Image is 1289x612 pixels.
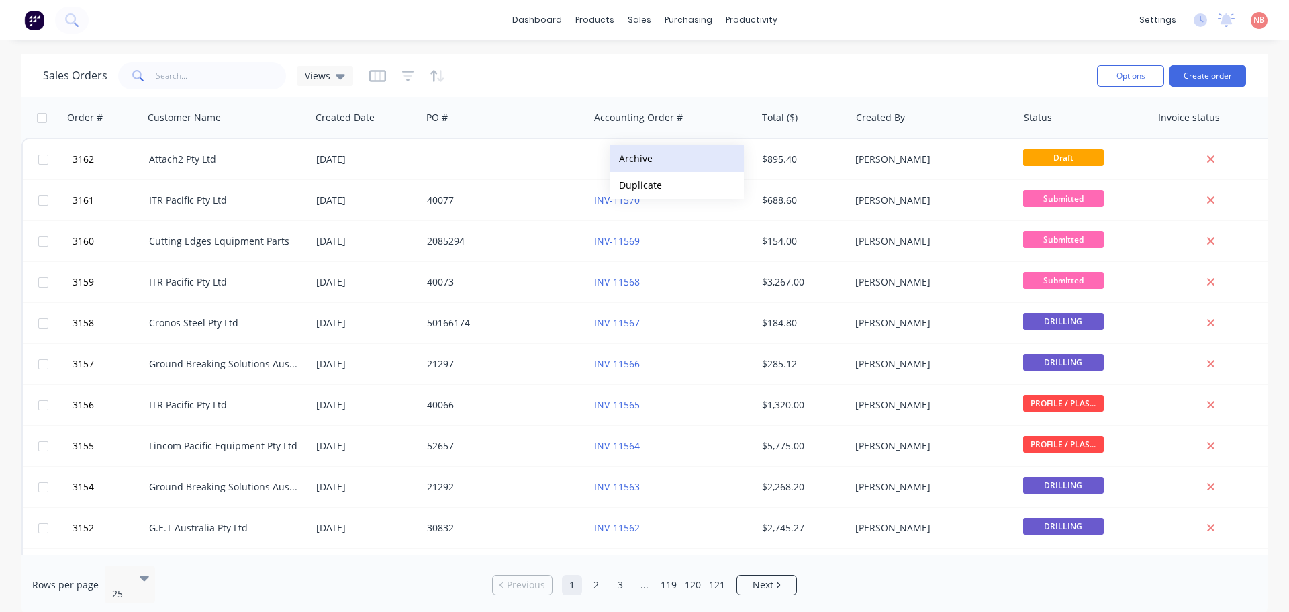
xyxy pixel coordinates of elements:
div: 40066 [427,398,576,412]
button: 3156 [68,385,149,425]
div: Order # [67,111,103,124]
span: Next [753,578,773,592]
a: INV-11570 [594,193,640,206]
div: [PERSON_NAME] [855,398,1004,412]
div: $285.12 [762,357,841,371]
span: 3154 [73,480,94,494]
span: DRILLING [1023,477,1104,494]
button: 3155 [68,426,149,466]
div: $895.40 [762,152,841,166]
div: Cronos Steel Pty Ltd [149,316,298,330]
span: 3157 [73,357,94,371]
div: Customer Name [148,111,221,124]
a: Page 121 [707,575,727,595]
div: Created By [856,111,905,124]
button: 3159 [68,262,149,302]
a: INV-11569 [594,234,640,247]
a: Page 119 [659,575,679,595]
div: Cutting Edges Equipment Parts [149,234,298,248]
div: G.E.T Australia Pty Ltd [149,521,298,535]
a: INV-11566 [594,357,640,370]
div: $1,320.00 [762,398,841,412]
div: $184.80 [762,316,841,330]
button: Options [1097,65,1164,87]
div: Ground Breaking Solutions Australia Pty Ltd [149,480,298,494]
span: 3152 [73,521,94,535]
button: 3150 [68,549,149,589]
div: Status [1024,111,1052,124]
button: 3152 [68,508,149,548]
div: Accounting Order # [594,111,683,124]
div: 40073 [427,275,576,289]
a: INV-11567 [594,316,640,329]
img: Factory [24,10,44,30]
div: ITR Pacific Pty Ltd [149,275,298,289]
div: [DATE] [316,152,416,166]
button: 3158 [68,303,149,343]
button: Create order [1169,65,1246,87]
div: [DATE] [316,275,416,289]
div: [DATE] [316,316,416,330]
div: 21297 [427,357,576,371]
a: INV-11565 [594,398,640,411]
div: [DATE] [316,234,416,248]
span: 3159 [73,275,94,289]
span: 3155 [73,439,94,453]
div: [PERSON_NAME] [855,316,1004,330]
span: Views [305,69,330,83]
button: Duplicate [610,172,744,199]
button: 3161 [68,180,149,220]
span: Submitted [1023,190,1104,207]
span: 3158 [73,316,94,330]
div: [PERSON_NAME] [855,521,1004,535]
span: 3162 [73,152,94,166]
h1: Sales Orders [43,69,107,82]
div: [DATE] [316,357,416,371]
span: PROFILE / PLAS... [1023,436,1104,453]
a: INV-11568 [594,275,640,288]
span: DRILLING [1023,518,1104,535]
span: 3156 [73,398,94,412]
span: NB [1253,14,1265,26]
div: [DATE] [316,480,416,494]
div: Attach2 Pty Ltd [149,152,298,166]
div: [PERSON_NAME] [855,152,1004,166]
div: Invoice status [1158,111,1220,124]
a: dashboard [506,10,569,30]
div: sales [621,10,658,30]
div: productivity [719,10,784,30]
div: [PERSON_NAME] [855,480,1004,494]
span: 3160 [73,234,94,248]
div: $5,775.00 [762,439,841,453]
div: purchasing [658,10,719,30]
input: Search... [156,62,287,89]
span: Previous [507,578,545,592]
span: PROFILE / PLAS... [1023,395,1104,412]
span: DRILLING [1023,313,1104,330]
button: 3154 [68,467,149,507]
div: products [569,10,621,30]
div: Created Date [316,111,375,124]
a: INV-11564 [594,439,640,452]
div: $688.60 [762,193,841,207]
div: [PERSON_NAME] [855,439,1004,453]
a: Next page [737,578,796,592]
div: 50166174 [427,316,576,330]
a: Jump forward [634,575,655,595]
div: 52657 [427,439,576,453]
div: $2,268.20 [762,480,841,494]
div: $2,745.27 [762,521,841,535]
div: $154.00 [762,234,841,248]
div: [PERSON_NAME] [855,357,1004,371]
div: [DATE] [316,398,416,412]
button: Archive [610,145,744,172]
div: $3,267.00 [762,275,841,289]
span: 3161 [73,193,94,207]
div: 30832 [427,521,576,535]
div: 25 [112,587,128,601]
ul: Pagination [487,575,802,595]
span: Rows per page [32,578,99,592]
div: [PERSON_NAME] [855,193,1004,207]
div: 2085294 [427,234,576,248]
div: Lincom Pacific Equipment Pty Ltd [149,439,298,453]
